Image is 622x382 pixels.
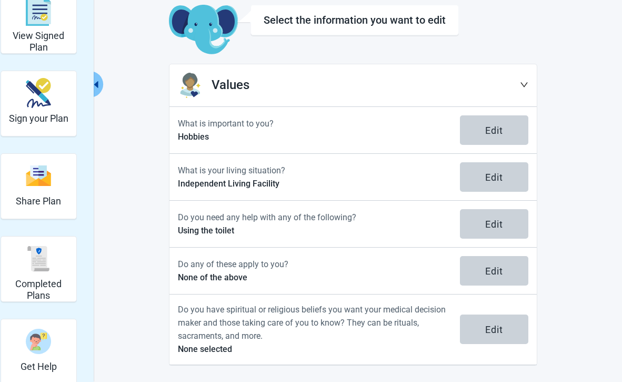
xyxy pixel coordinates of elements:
[26,329,51,354] img: person-question-x68TBcxA.svg
[16,195,61,207] h2: Share Plan
[106,5,600,366] main: Main content
[212,75,520,95] h2: Values
[460,209,528,239] button: Edit [object Object]
[178,271,447,284] p: None of the above
[20,361,56,373] h2: Get Help
[26,164,51,187] img: svg%3e
[485,172,503,182] div: Edit
[5,30,72,53] h2: View Signed Plan
[178,117,447,130] p: What is important to you?
[178,177,447,190] p: Independent Living Facility
[178,342,447,356] p: None selected
[178,259,288,269] label: Do any of these apply to you?
[485,219,503,229] div: Edit
[169,64,537,107] div: Values
[178,130,447,143] p: Hobbies
[460,315,528,344] button: Edit Do you have spiritual or religious beliefs you want your medical decision maker and those ta...
[5,278,72,301] h2: Completed Plans
[178,303,447,342] p: Do you have spiritual or religious beliefs you want your medical decision maker and those taking ...
[26,246,51,271] img: svg%3e
[178,212,356,222] label: Do you need any help with any of the following?
[264,14,446,26] h1: Select the information you want to edit
[485,324,503,335] div: Edit
[178,164,447,177] p: What is your living situation?
[520,81,528,89] span: down
[485,125,503,135] div: Edit
[460,115,528,145] button: Edit What is important to you?
[178,224,447,237] p: Using the toilet
[8,113,68,124] h2: Sign your Plan
[460,256,528,286] button: Edit [object Object]
[169,5,238,55] img: Koda Elephant
[26,78,51,108] img: make_plan_official-CpYJDfBD.svg
[460,162,528,192] button: Edit What is your living situation?
[90,71,103,97] button: Collapse menu
[485,266,503,276] div: Edit
[91,80,101,90] span: caret-left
